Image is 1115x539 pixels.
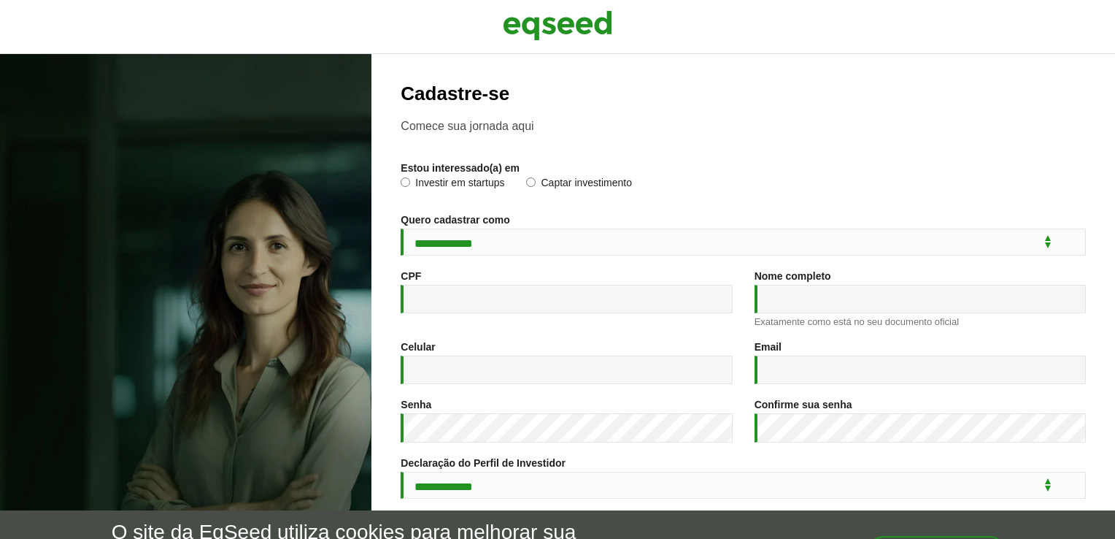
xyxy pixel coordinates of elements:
[526,177,536,187] input: Captar investimento
[401,342,435,352] label: Celular
[755,271,831,281] label: Nome completo
[401,163,520,173] label: Estou interessado(a) em
[755,342,782,352] label: Email
[755,400,852,410] label: Confirme sua senha
[401,458,566,468] label: Declaração do Perfil de Investidor
[526,177,632,192] label: Captar investimento
[755,317,1086,326] div: Exatamente como está no seu documento oficial
[401,215,509,225] label: Quero cadastrar como
[503,7,612,44] img: EqSeed Logo
[401,83,1086,104] h2: Cadastre-se
[401,177,410,187] input: Investir em startups
[401,119,1086,133] p: Comece sua jornada aqui
[401,177,504,192] label: Investir em startups
[401,271,421,281] label: CPF
[401,400,431,410] label: Senha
